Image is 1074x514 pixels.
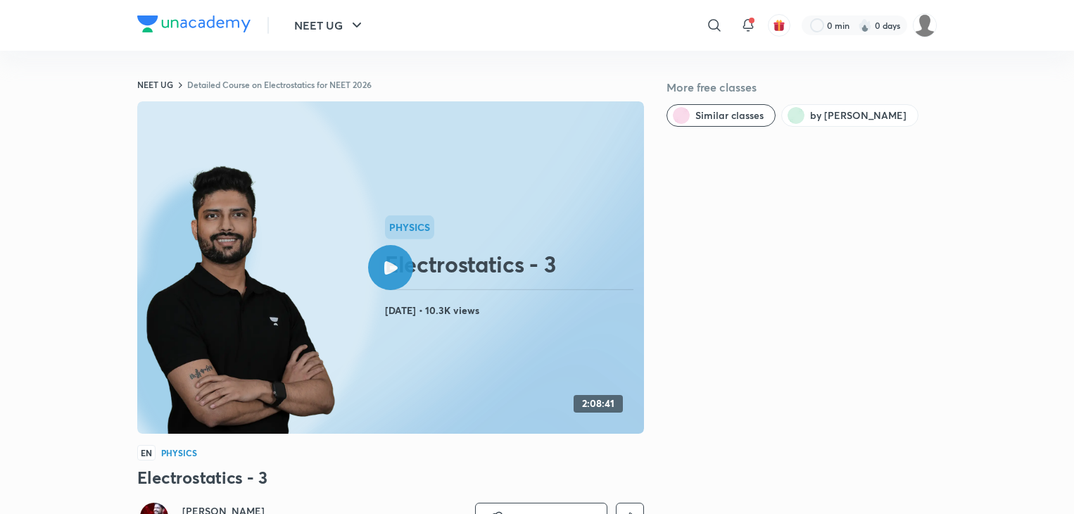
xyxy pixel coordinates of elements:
[666,79,937,96] h5: More free classes
[768,14,790,37] button: avatar
[137,15,251,32] img: Company Logo
[858,18,872,32] img: streak
[582,398,614,410] h4: 2:08:41
[137,445,156,460] span: EN
[781,104,918,127] button: by Prateek Jain
[810,108,906,123] span: by Prateek Jain
[773,19,785,32] img: avatar
[187,79,372,90] a: Detailed Course on Electrostatics for NEET 2026
[695,108,764,123] span: Similar classes
[666,104,776,127] button: Similar classes
[137,466,644,489] h3: Electrostatics - 3
[385,250,638,278] h2: Electrostatics - 3
[286,11,374,39] button: NEET UG
[137,15,251,36] a: Company Logo
[913,13,937,37] img: Sakshi
[137,79,173,90] a: NEET UG
[161,449,197,457] h4: Physics
[385,301,638,320] h4: [DATE] • 10.3K views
